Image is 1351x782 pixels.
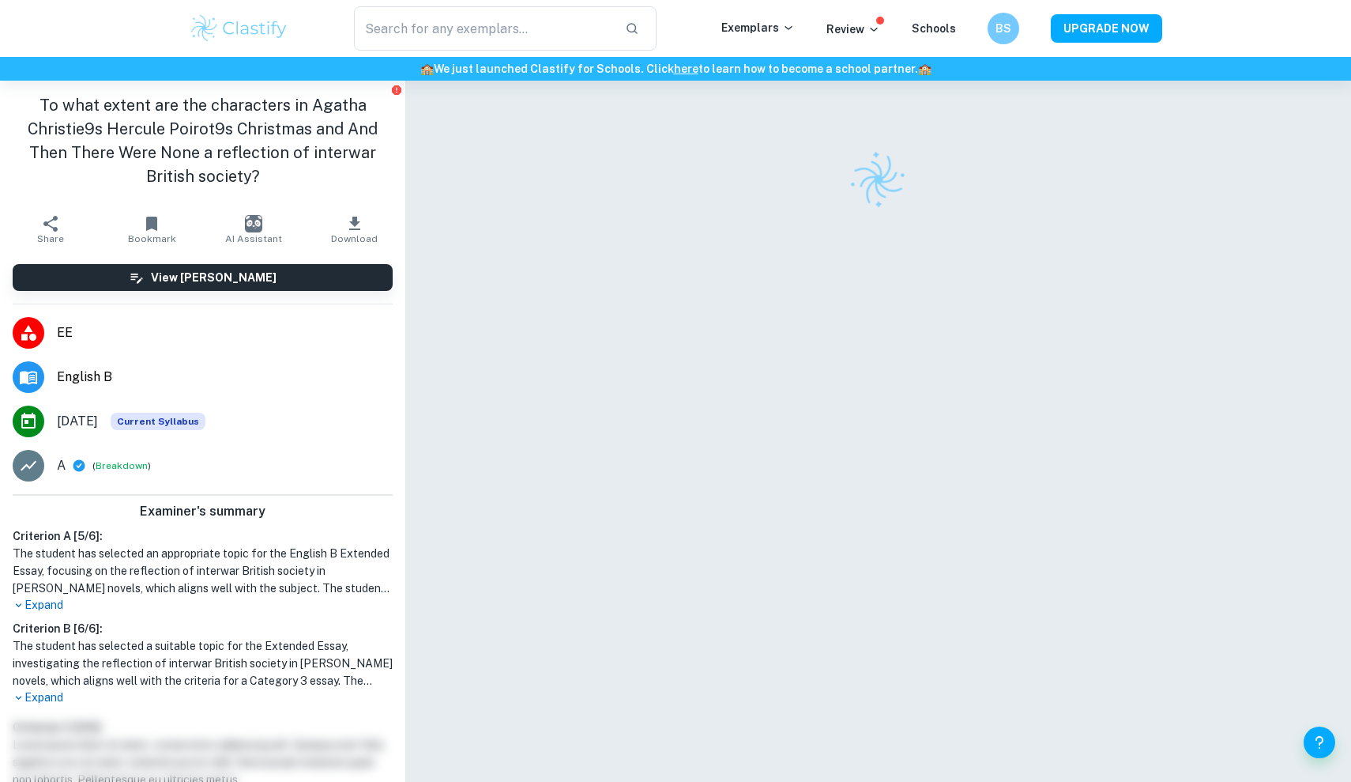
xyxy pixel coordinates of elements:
span: AI Assistant [225,233,282,244]
span: English B [57,368,393,387]
span: Download [331,233,378,244]
button: Report issue [390,84,402,96]
h6: Examiner's summary [6,502,399,521]
a: here [674,62,698,75]
h1: To what extent are the characters in Agatha Christie9s Hercule Poirot9s Christmas and And Then Th... [13,93,393,188]
button: AI Assistant [203,207,304,251]
span: 🏫 [420,62,434,75]
span: Current Syllabus [111,413,205,430]
img: Clastify logo [839,141,916,218]
span: Bookmark [128,233,176,244]
p: Exemplars [721,19,795,36]
p: A [57,456,66,475]
h1: The student has selected a suitable topic for the Extended Essay, investigating the reflection of... [13,637,393,689]
h6: We just launched Clastify for Schools. Click to learn how to become a school partner. [3,60,1348,77]
h6: Criterion B [ 6 / 6 ]: [13,620,393,637]
button: Download [304,207,405,251]
span: [DATE] [57,412,98,431]
span: 🏫 [918,62,931,75]
button: Breakdown [96,459,148,473]
h6: View [PERSON_NAME] [151,269,277,286]
h6: BS [995,20,1013,37]
span: Share [37,233,64,244]
h6: Criterion A [ 5 / 6 ]: [13,527,393,545]
button: UPGRADE NOW [1051,14,1162,43]
button: Help and Feedback [1304,727,1335,758]
button: BS [988,13,1019,44]
p: Expand [13,597,393,614]
img: Clastify logo [189,13,289,44]
input: Search for any exemplars... [354,6,612,51]
button: Bookmark [101,207,202,251]
img: AI Assistant [245,215,262,232]
button: View [PERSON_NAME] [13,264,393,291]
span: ( ) [92,459,151,474]
h1: The student has selected an appropriate topic for the English B Extended Essay, focusing on the r... [13,545,393,597]
a: Schools [912,22,956,35]
span: EE [57,323,393,342]
div: This exemplar is based on the current syllabus. Feel free to refer to it for inspiration/ideas wh... [111,413,205,430]
p: Expand [13,689,393,706]
p: Review [826,21,880,38]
